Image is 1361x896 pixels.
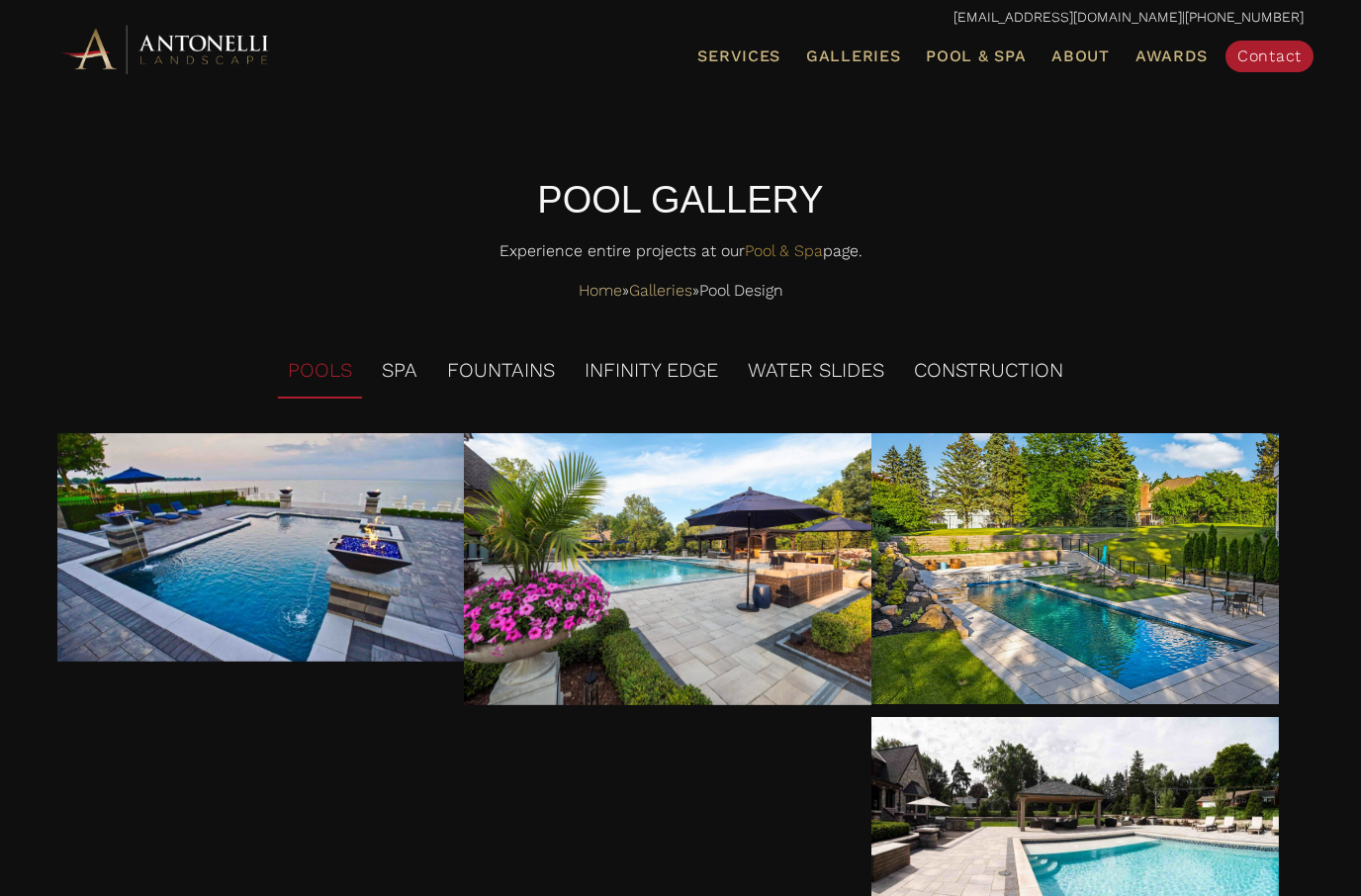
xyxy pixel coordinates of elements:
[1043,44,1118,69] a: About
[629,276,692,306] a: Galleries
[1185,9,1304,25] a: [PHONE_NUMBER]
[1225,41,1314,72] a: Contact
[745,241,823,260] a: Pool & Spa
[1135,46,1208,65] span: Awards
[437,344,565,399] li: FOUNTAINS
[1051,48,1110,64] span: About
[579,276,622,306] a: Home
[1237,46,1302,65] span: Contact
[926,46,1026,65] span: Pool & Spa
[699,276,783,306] span: Pool Design
[57,276,1304,306] nav: Breadcrumbs
[57,174,1304,226] h5: POOL GALLERY
[798,44,908,69] a: Galleries
[57,22,275,76] img: Antonelli Horizontal Logo
[372,344,427,399] li: SPA
[1128,44,1216,69] a: Awards
[918,44,1034,69] a: Pool & Spa
[278,344,362,399] li: POOLS
[697,48,780,64] span: Services
[738,344,894,399] li: WATER SLIDES
[689,44,788,69] a: Services
[575,344,728,399] li: INFINITY EDGE
[57,5,1304,31] p: |
[904,344,1073,399] li: CONSTRUCTION
[953,9,1182,25] a: [EMAIL_ADDRESS][DOMAIN_NAME]
[806,46,900,65] span: Galleries
[579,276,783,306] span: » »
[57,236,1304,276] p: Experience entire projects at our page.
